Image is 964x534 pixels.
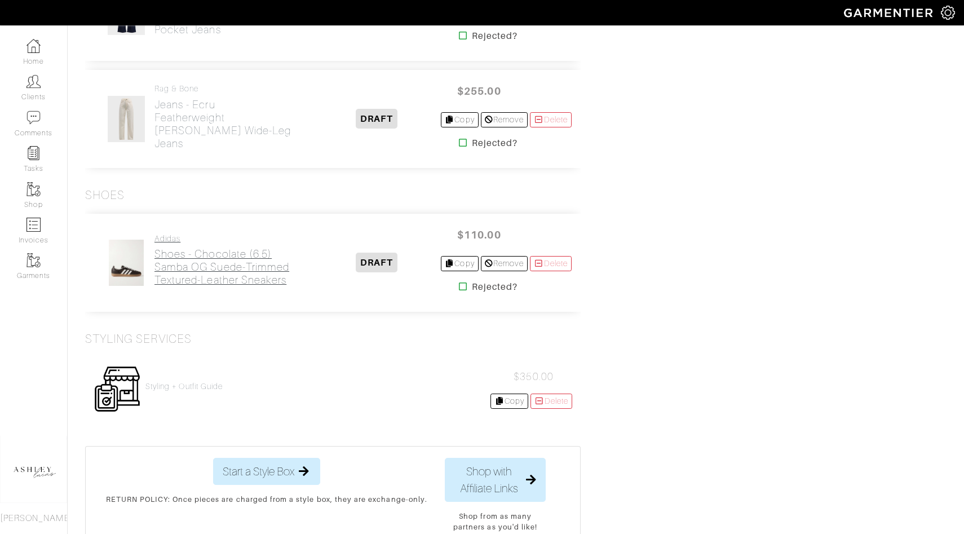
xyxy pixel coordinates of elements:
[356,109,397,129] span: DRAFT
[441,112,479,127] a: Copy
[94,365,141,413] img: Womens_Service-b2905c8a555b134d70f80a63ccd9711e5cb40bac1cff00c12a43f244cd2c1cd3.png
[454,463,524,497] span: Shop with Affiliate Links
[530,112,572,127] a: Delete
[490,394,528,409] a: Copy
[838,3,941,23] img: garmentier-logo-header-white-b43fb05a5012e4ada735d5af1a66efaba907eab6374d6393d1fbf88cb4ef424d.png
[26,111,41,125] img: comment-icon-a0a6a9ef722e966f86d9cbdc48e553b5cf19dbc54f86b18d962a5391bc8f6eb6.png
[26,182,41,196] img: garments-icon-b7da505a4dc4fd61783c78ac3ca0ef83fa9d6f193b1c9dc38574b1d14d53ca28.png
[472,29,518,43] strong: Rejected?
[213,458,320,485] button: Start a Style Box
[154,84,313,94] h4: Rag & Bone
[85,188,125,202] h3: Shoes
[154,98,313,150] h2: Jeans - Ecru Featherweight [PERSON_NAME] Wide-Leg Jeans
[530,394,572,409] a: Delete
[107,95,145,143] img: RyanzsaQRhTTH8j2Gn4WrAyt
[441,256,479,271] a: Copy
[154,248,313,286] h2: Shoes - Chocolate (6.5) Samba OG suede-trimmed textured-leather sneakers
[481,112,528,127] a: Remove
[154,234,313,244] h4: Adidas
[26,146,41,160] img: reminder-icon-8004d30b9f0a5d33ae49ab947aed9ed385cf756f9e5892f1edd6e32f2345188e.png
[530,256,572,271] a: Delete
[26,74,41,89] img: clients-icon-6bae9207a08558b7cb47a8932f037763ab4055f8c8b6bfacd5dc20c3e0201464.png
[26,253,41,267] img: garments-icon-b7da505a4dc4fd61783c78ac3ca0ef83fa9d6f193b1c9dc38574b1d14d53ca28.png
[154,84,313,150] a: Rag & Bone Jeans - EcruFeatherweight [PERSON_NAME] Wide-Leg Jeans
[145,382,223,391] a: Styling + Outfit Guide
[154,234,313,287] a: Adidas Shoes - Chocolate (6.5)Samba OG suede-trimmed textured-leather sneakers
[472,280,518,294] strong: Rejected?
[223,463,294,480] span: Start a Style Box
[106,494,427,505] p: RETURN POLICY: Once pieces are charged from a style box, they are exchange-only.
[472,136,518,150] strong: Rejected?
[85,332,192,346] h3: Styling Services
[26,39,41,53] img: dashboard-icon-dbcd8f5a0b271acd01030246c82b418ddd0df26cd7fceb0bd07c9910d44c42f6.png
[941,6,955,20] img: gear-icon-white-bd11855cb880d31180b6d7d6211b90ccbf57a29d726f0c71d8c61bd08dd39cc2.png
[356,253,397,272] span: DRAFT
[514,371,553,382] span: $350.00
[26,218,41,232] img: orders-icon-0abe47150d42831381b5fb84f609e132dff9fe21cb692f30cb5eec754e2cba89.png
[445,223,513,247] span: $110.00
[445,79,513,103] span: $255.00
[108,239,144,286] img: bjuYsRUMnHUskUu8SsKVy8pM
[481,256,528,271] a: Remove
[445,458,546,502] button: Shop with Affiliate Links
